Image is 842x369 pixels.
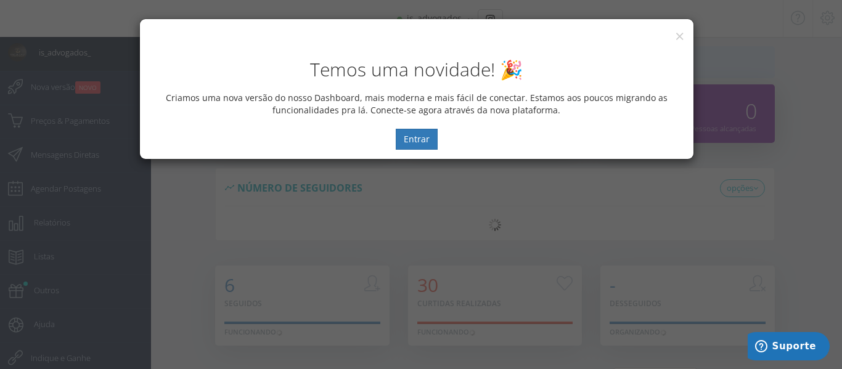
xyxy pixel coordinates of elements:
[396,129,438,150] button: Entrar
[675,28,684,44] button: ×
[149,92,684,116] p: Criamos uma nova versão do nosso Dashboard, mais moderna e mais fácil de conectar. Estamos aos po...
[748,332,830,363] iframe: Abre um widget para que você possa encontrar mais informações
[149,59,684,79] h2: Temos uma novidade! 🎉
